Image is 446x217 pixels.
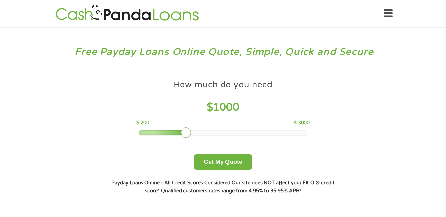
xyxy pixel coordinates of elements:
strong: Our site does NOT affect your FICO ® credit score* [145,180,335,194]
h4: $ [136,101,310,114]
h3: Free Payday Loans Online Quote, Simple, Quick and Secure [19,46,427,58]
p: $ 3000 [294,119,310,127]
h4: How much do you need [174,79,273,90]
span: 1000 [213,101,239,114]
strong: Qualified customers rates range from 4.95% to 35.95% APR¹ [161,188,301,194]
p: $ 200 [136,119,149,127]
button: Get My Quote [194,154,252,170]
strong: Payday Loans Online - All Credit Scores Considered [111,180,230,186]
img: GetLoanNow Logo [54,4,201,23]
